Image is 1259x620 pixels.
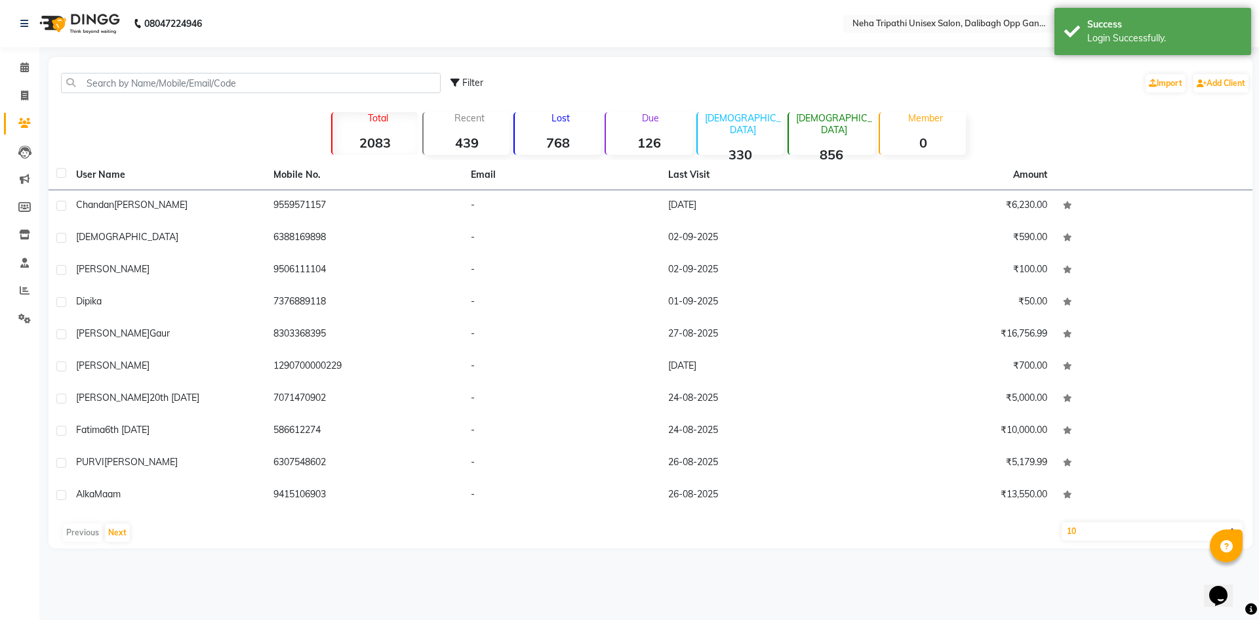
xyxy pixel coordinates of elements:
th: Last Visit [660,160,858,190]
span: Fatima [76,424,105,436]
input: Search by Name/Mobile/Email/Code [61,73,441,93]
td: 9506111104 [266,255,463,287]
b: 08047224946 [144,5,202,42]
p: Member [885,112,966,124]
span: Chandan [76,199,114,211]
td: 6388169898 [266,222,463,255]
td: 7376889118 [266,287,463,319]
th: User Name [68,160,266,190]
td: 24-08-2025 [660,415,858,447]
span: [PERSON_NAME] [76,360,150,371]
span: 20th [DATE] [150,392,199,403]
td: [DATE] [660,190,858,222]
td: ₹700.00 [858,351,1055,383]
td: ₹100.00 [858,255,1055,287]
span: dipika [76,295,102,307]
strong: 126 [606,134,692,151]
span: [PERSON_NAME] [76,327,150,339]
td: 26-08-2025 [660,447,858,480]
span: Maam [94,488,121,500]
td: - [463,190,660,222]
p: Recent [429,112,510,124]
td: 6307548602 [266,447,463,480]
p: Total [338,112,418,124]
td: 24-08-2025 [660,383,858,415]
td: ₹13,550.00 [858,480,1055,512]
p: Lost [520,112,601,124]
td: ₹6,230.00 [858,190,1055,222]
p: [DEMOGRAPHIC_DATA] [794,112,875,136]
td: - [463,319,660,351]
span: Filter [462,77,483,89]
strong: 439 [424,134,510,151]
iframe: chat widget [1204,568,1246,607]
td: 586612274 [266,415,463,447]
td: - [463,351,660,383]
span: PURVI [76,456,104,468]
p: [DEMOGRAPHIC_DATA] [703,112,784,136]
td: 8303368395 [266,319,463,351]
td: - [463,255,660,287]
td: 1290700000229 [266,351,463,383]
strong: 0 [880,134,966,151]
td: [DATE] [660,351,858,383]
td: - [463,222,660,255]
div: Login Successfully. [1087,31,1241,45]
img: logo [33,5,123,42]
td: ₹5,179.99 [858,447,1055,480]
strong: 856 [789,146,875,163]
span: [PERSON_NAME] [114,199,188,211]
td: - [463,447,660,480]
td: - [463,287,660,319]
a: Add Client [1193,74,1249,93]
button: Next [105,524,130,542]
strong: 2083 [332,134,418,151]
th: Mobile No. [266,160,463,190]
td: ₹16,756.99 [858,319,1055,351]
td: 27-08-2025 [660,319,858,351]
td: 02-09-2025 [660,222,858,255]
td: 9415106903 [266,480,463,512]
td: - [463,383,660,415]
span: [PERSON_NAME] [104,456,178,468]
span: [PERSON_NAME] [76,263,150,275]
span: 6th [DATE] [105,424,150,436]
td: ₹10,000.00 [858,415,1055,447]
span: gaur [150,327,170,339]
td: 01-09-2025 [660,287,858,319]
strong: 330 [698,146,784,163]
td: ₹5,000.00 [858,383,1055,415]
td: ₹590.00 [858,222,1055,255]
td: 7071470902 [266,383,463,415]
strong: 768 [515,134,601,151]
td: 02-09-2025 [660,255,858,287]
span: Alka [76,488,94,500]
span: [DEMOGRAPHIC_DATA] [76,231,178,243]
a: Import [1146,74,1186,93]
p: Due [609,112,692,124]
div: Success [1087,18,1241,31]
span: [PERSON_NAME] [76,392,150,403]
td: 9559571157 [266,190,463,222]
th: Email [463,160,660,190]
td: 26-08-2025 [660,480,858,512]
td: ₹50.00 [858,287,1055,319]
td: - [463,415,660,447]
th: Amount [1005,160,1055,190]
td: - [463,480,660,512]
